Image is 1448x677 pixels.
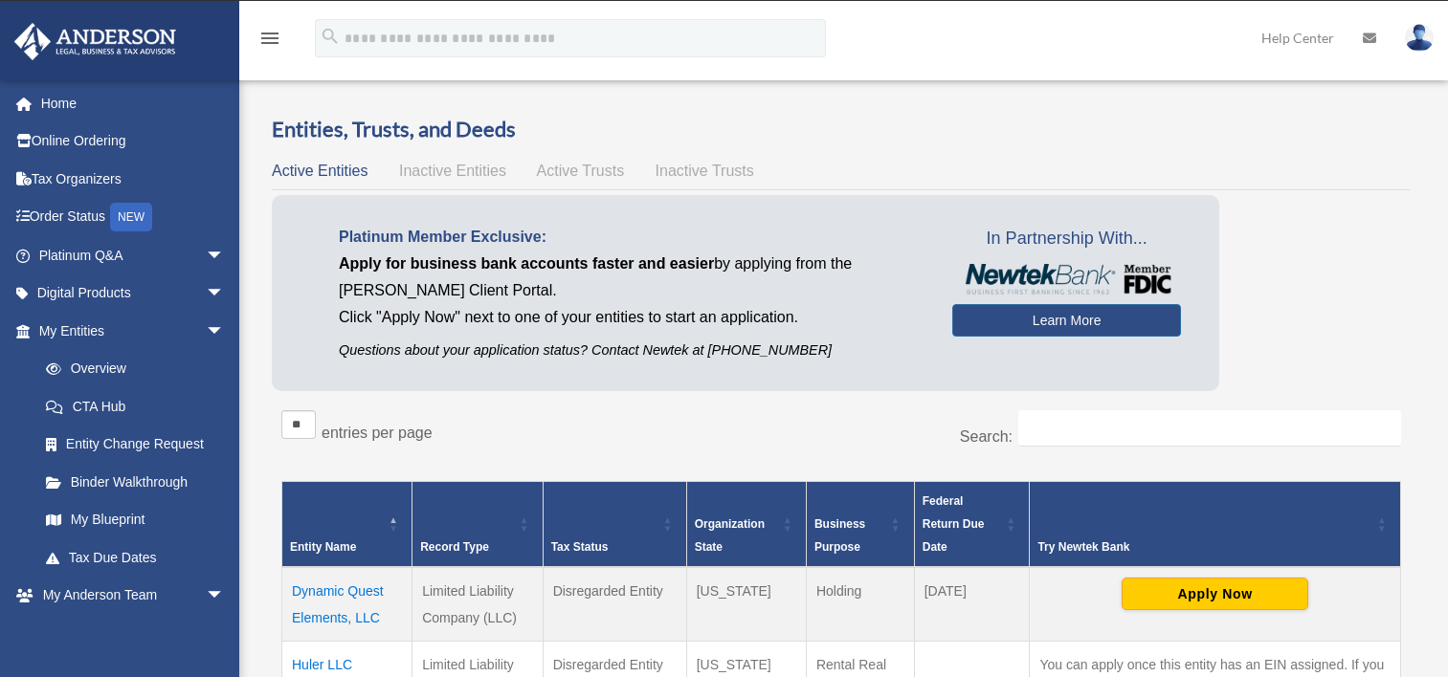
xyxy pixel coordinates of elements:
span: Organization State [695,517,765,554]
div: Try Newtek Bank [1037,535,1371,558]
td: Disregarded Entity [543,567,686,642]
a: Digital Productsarrow_drop_down [13,274,254,313]
span: Inactive Entities [399,163,506,179]
span: Record Type [420,540,489,554]
h3: Entities, Trusts, and Deeds [272,115,1411,144]
a: Home [13,84,254,122]
span: Tax Status [551,540,609,554]
a: CTA Hub [27,387,244,426]
span: Active Trusts [537,163,625,179]
td: Limited Liability Company (LLC) [412,567,543,642]
th: Entity Name: Activate to invert sorting [282,481,412,567]
a: Platinum Q&Aarrow_drop_down [13,236,254,274]
p: Questions about your application status? Contact Newtek at [PHONE_NUMBER] [339,338,924,362]
th: Business Purpose: Activate to sort [806,481,914,567]
a: menu [258,33,281,50]
span: arrow_drop_down [206,577,244,616]
span: arrow_drop_down [206,274,244,314]
span: Business Purpose [814,517,865,554]
a: Overview [27,350,234,388]
a: My Anderson Teamarrow_drop_down [13,577,254,615]
span: arrow_drop_down [206,312,244,351]
th: Record Type: Activate to sort [412,481,543,567]
button: Apply Now [1122,578,1308,610]
i: search [320,26,341,47]
img: Anderson Advisors Platinum Portal [9,23,182,60]
img: User Pic [1405,24,1434,52]
span: Entity Name [290,540,356,554]
a: Tax Organizers [13,160,254,198]
i: menu [258,27,281,50]
td: [US_STATE] [686,567,806,642]
p: Platinum Member Exclusive: [339,224,924,251]
a: Learn More [952,304,1181,337]
span: Inactive Trusts [656,163,754,179]
div: NEW [110,203,152,231]
p: by applying from the [PERSON_NAME] Client Portal. [339,251,924,304]
th: Try Newtek Bank : Activate to sort [1030,481,1401,567]
th: Organization State: Activate to sort [686,481,806,567]
p: Click "Apply Now" next to one of your entities to start an application. [339,304,924,331]
td: Holding [806,567,914,642]
a: Tax Due Dates [27,538,244,577]
a: Online Ordering [13,122,254,161]
span: Apply for business bank accounts faster and easier [339,255,714,272]
img: NewtekBankLogoSM.png [962,264,1171,295]
th: Federal Return Due Date: Activate to sort [914,481,1030,567]
td: Dynamic Quest Elements, LLC [282,567,412,642]
a: Binder Walkthrough [27,463,244,501]
span: Active Entities [272,163,368,179]
a: My Entitiesarrow_drop_down [13,312,244,350]
span: arrow_drop_down [206,236,244,275]
span: In Partnership With... [952,224,1181,254]
a: Entity Change Request [27,426,244,464]
td: [DATE] [914,567,1030,642]
label: Search: [960,428,1013,445]
th: Tax Status: Activate to sort [543,481,686,567]
a: My Blueprint [27,501,244,539]
label: entries per page [322,425,433,441]
a: Order StatusNEW [13,198,254,237]
span: Federal Return Due Date [923,494,985,554]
